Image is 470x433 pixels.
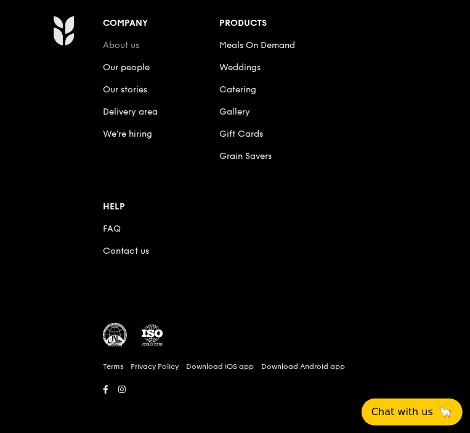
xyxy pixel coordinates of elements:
span: 🦙 [438,405,453,419]
img: ISO Certified [140,323,164,347]
a: Terms [103,362,123,371]
a: FAQ [103,224,121,234]
a: Download Android app [261,362,345,371]
h6: Revision [30,398,440,408]
a: Grain Savers [219,151,272,161]
a: Weddings [219,62,261,73]
a: Our stories [103,84,147,95]
img: MUIS Halal Certified [103,323,128,347]
div: Products [219,15,436,32]
a: Privacy Policy [131,362,179,371]
a: Gift Cards [219,129,263,139]
a: Catering [219,84,256,95]
div: Help [103,198,219,216]
img: Grain [53,15,75,46]
a: Contact us [103,246,149,256]
a: Download iOS app [186,362,254,371]
a: About us [103,40,139,51]
a: Gallery [219,107,250,117]
div: Company [103,15,219,32]
button: Chat with us🦙 [362,399,463,426]
a: We’re hiring [103,129,152,139]
a: Meals On Demand [219,40,295,51]
span: Chat with us [371,405,433,419]
a: Our people [103,62,150,73]
a: Delivery area [103,107,158,117]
